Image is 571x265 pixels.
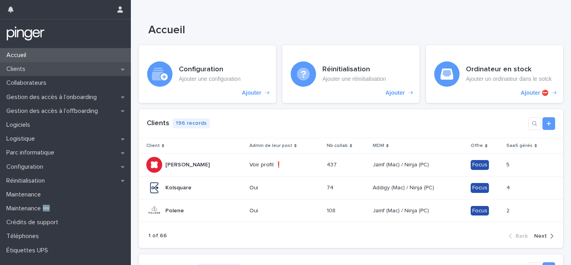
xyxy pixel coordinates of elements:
[506,141,533,150] p: SaaS gérés
[466,76,552,82] p: Ajouter un ordinateur dans le sotck
[471,141,483,150] p: Offre
[3,79,53,87] p: Collaborateurs
[373,141,384,150] p: MDM
[3,65,32,73] p: Clients
[515,233,528,239] span: Back
[327,160,338,168] p: 437
[3,247,54,254] p: Étiquettes UPS
[148,24,535,37] h1: Accueil
[471,183,489,193] div: Focus
[242,90,261,96] p: Ajouter
[3,177,51,185] p: Réinitialisation
[322,76,386,82] p: Ajouter une réinitialisation
[3,149,61,156] p: Parc informatique
[327,141,348,150] p: Nb collab
[3,51,33,59] p: Accueil
[506,160,511,168] p: 5
[521,90,548,96] p: Ajouter ⛔️
[249,141,292,150] p: Admin de leur post
[509,233,531,240] button: Back
[139,199,563,222] tr: PolenePolene Oui108108 Jamf (Mac) / Ninja (PC)Jamf (Mac) / Ninja (PC) Focus22
[471,206,489,216] div: Focus
[426,45,563,103] a: Ajouter ⛔️
[373,206,431,214] p: Jamf (Mac) / Ninja (PC)
[327,206,337,214] p: 108
[282,45,420,103] a: Ajouter
[249,162,316,168] p: Voir profil ❗
[3,205,57,212] p: Maintenance 🆕
[3,219,65,226] p: Crédits de support
[466,65,552,74] h3: Ordinateur en stock
[373,183,436,191] p: Addigy (Mac) / Ninja (PC)
[146,141,160,150] p: Client
[139,45,276,103] a: Ajouter
[531,233,554,240] button: Next
[165,206,186,214] p: Polene
[506,206,511,214] p: 2
[534,233,547,239] span: Next
[147,120,169,127] a: Clients
[165,160,211,168] p: [PERSON_NAME]
[542,117,555,130] a: Add new record
[179,76,241,82] p: Ajouter une configuration
[179,65,241,74] h3: Configuration
[249,208,316,214] p: Oui
[471,160,489,170] div: Focus
[3,121,36,129] p: Logiciels
[3,163,50,171] p: Configuration
[139,153,563,176] tr: [PERSON_NAME][PERSON_NAME] Voir profil ❗437437 Jamf (Mac) / Ninja (PC)Jamf (Mac) / Ninja (PC) Foc...
[3,135,41,143] p: Logistique
[165,183,193,191] p: Kolsquare
[385,90,405,96] p: Ajouter
[327,183,335,191] p: 74
[6,26,45,42] img: mTgBEunGTSyRkCgitkcU
[506,183,512,191] p: 4
[3,191,47,198] p: Maintenance
[139,176,563,199] tr: KolsquareKolsquare Oui7474 Addigy (Mac) / Ninja (PC)Addigy (Mac) / Ninja (PC) Focus44
[172,118,210,128] p: 196 records
[3,93,103,101] p: Gestion des accès à l’onboarding
[249,185,316,191] p: Oui
[3,233,45,240] p: Téléphones
[373,160,431,168] p: Jamf (Mac) / Ninja (PC)
[148,233,167,239] p: 1 of 66
[322,65,386,74] h3: Réinitialisation
[3,107,104,115] p: Gestion des accès à l’offboarding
